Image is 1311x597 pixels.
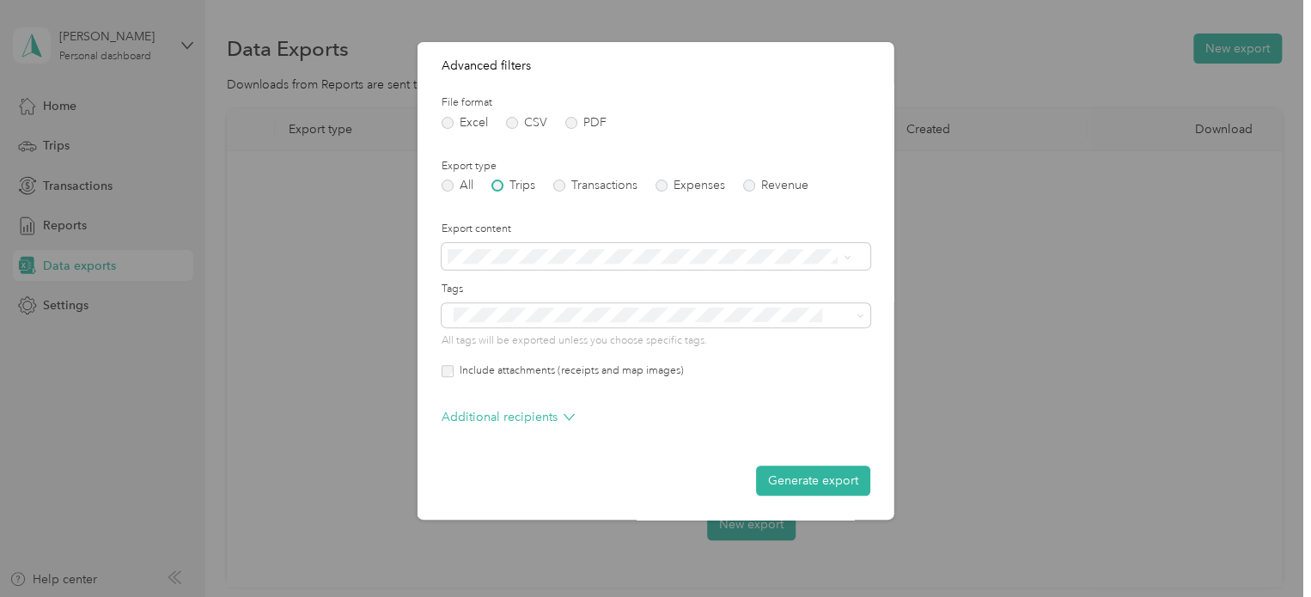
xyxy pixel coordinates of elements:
[565,117,607,129] label: PDF
[655,180,725,192] label: Expenses
[442,333,870,349] p: All tags will be exported unless you choose specific tags.
[491,180,535,192] label: Trips
[442,180,473,192] label: All
[553,180,637,192] label: Transactions
[506,117,547,129] label: CSV
[442,222,870,237] label: Export content
[442,159,870,174] label: Export type
[442,282,870,297] label: Tags
[442,408,575,426] p: Additional recipients
[442,117,488,129] label: Excel
[454,363,684,379] label: Include attachments (receipts and map images)
[1215,501,1311,597] iframe: Everlance-gr Chat Button Frame
[743,180,808,192] label: Revenue
[442,57,870,75] p: Advanced filters
[756,466,870,496] button: Generate export
[442,95,870,111] label: File format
